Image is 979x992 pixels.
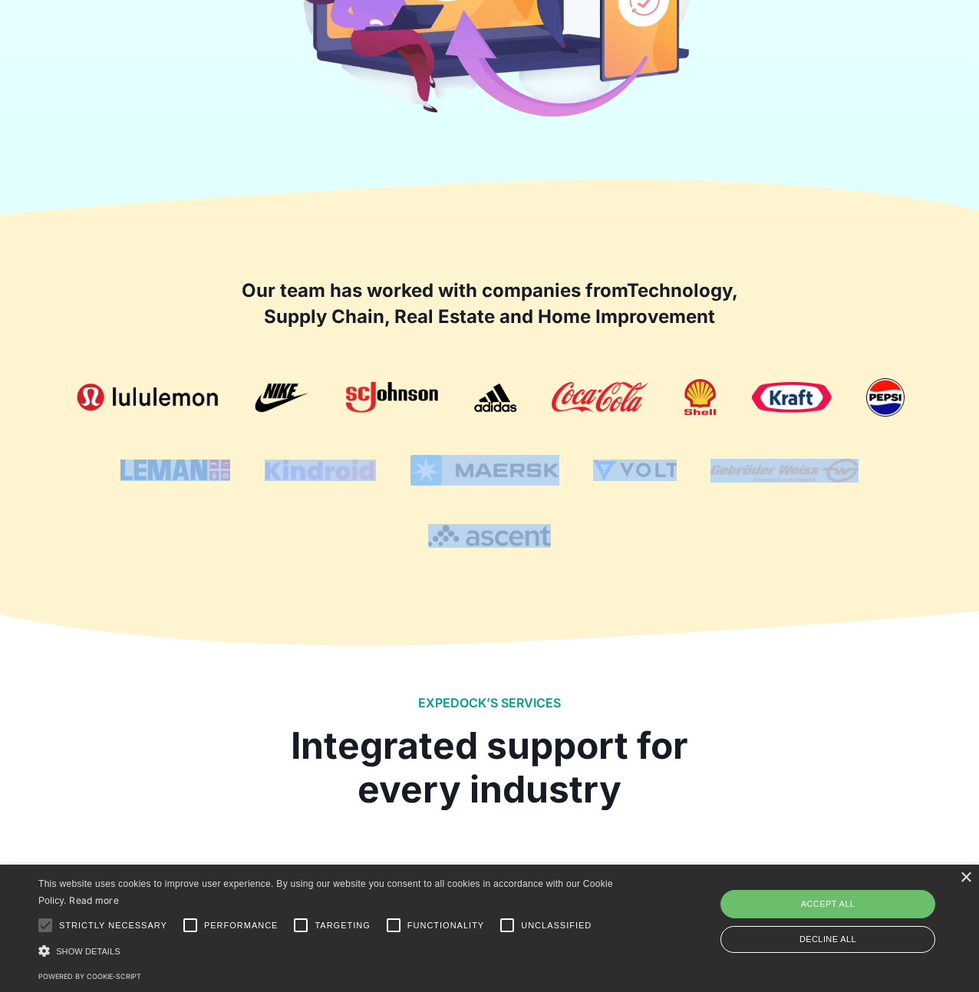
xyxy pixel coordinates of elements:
img: Gebruder Weiss Logo [710,459,859,483]
iframe: Chat Widget [707,826,979,992]
span: Unclassified [521,919,592,932]
img: Volt Logo [593,460,676,481]
div: 聊天小工具 [707,826,979,992]
div: Show details [38,943,625,959]
span: Strictly necessary [59,919,167,932]
img: Maersk Logo [410,455,559,486]
img: Kraft Logo [752,382,832,413]
img: Kindroid Logo [265,460,376,481]
img: Leman Logo [120,460,230,481]
span: Targeting [315,919,370,932]
img: Shell Logo [683,378,717,417]
img: Lululemon Logo [74,382,220,413]
img: Pepsi Logo [866,378,905,417]
span: Functionality [407,919,484,932]
span: Performance [204,919,279,932]
h2: EXPEDOCK’S SERVICES [418,696,561,710]
h2: Our team has worked with companies from [236,278,743,329]
img: Ascent Logo [428,524,551,548]
a: Powered by cookie-script [38,972,141,980]
img: Coca-Cola Logo [552,382,648,413]
img: nike logo [255,382,311,413]
img: SC Johnson Logo [346,382,438,413]
img: adidas logo [473,382,517,413]
a: Read more [69,895,119,906]
div: Integrated support for every industry [279,723,700,812]
span: This website uses cookies to improve user experience. By using our website you consent to all coo... [38,878,613,907]
span: Show details [56,947,120,956]
strong: Technology, Supply Chain, Real Estate and Home Improvement [264,279,738,328]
